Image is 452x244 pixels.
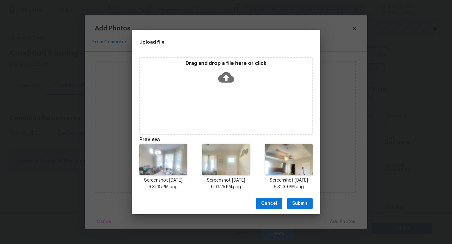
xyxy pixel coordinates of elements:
[265,177,313,190] p: Screenshot [DATE] 6.31.39 PM.png
[140,60,312,67] p: Drag and drop a file here or click
[139,144,187,175] img: Ke7s4ahE5W4AAAAASUVORK5CYII=
[292,200,308,208] span: Submit
[265,144,313,175] img: A9On0k0c3v96AAAAAElFTkSuQmCC
[256,198,282,210] button: Cancel
[139,177,187,190] p: Screenshot [DATE] 6.31.18 PM.png
[287,198,313,210] button: Submit
[139,39,284,45] h2: Upload file
[202,177,250,190] p: Screenshot [DATE] 6.31.25 PM.png
[261,200,277,208] span: Cancel
[202,144,250,175] img: htD1hzp2b51cPme6WF5n8dp6uA2XxPqH0L8z7n2EGmOrXAAAAAElFTkSuQmCC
